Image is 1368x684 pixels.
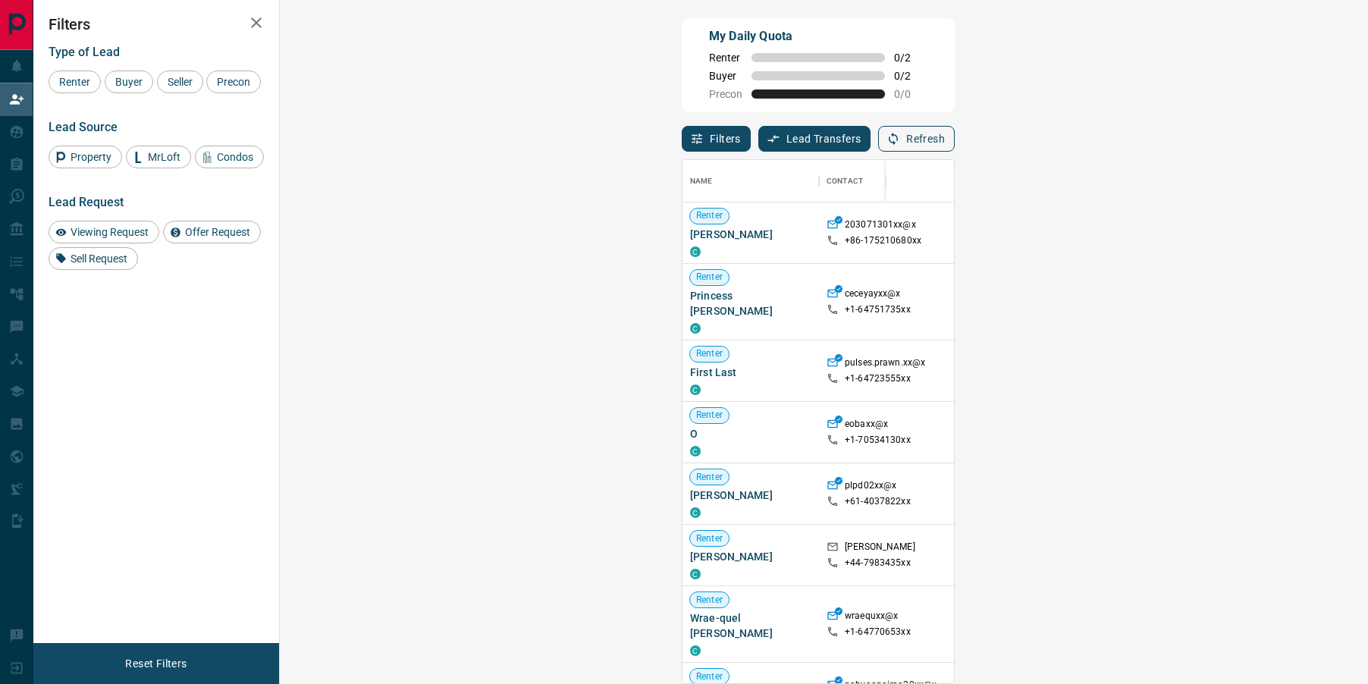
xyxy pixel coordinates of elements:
span: Precon [709,88,742,100]
div: Seller [157,71,203,93]
span: 0 / 2 [894,52,927,64]
span: Princess [PERSON_NAME] [690,288,811,318]
span: Renter [709,52,742,64]
p: My Daily Quota [709,27,927,45]
span: [PERSON_NAME] [690,227,811,242]
span: Wrae-quel [PERSON_NAME] [690,610,811,641]
button: Filters [682,126,751,152]
div: Name [690,160,713,202]
div: Renter [49,71,101,93]
span: 0 / 0 [894,88,927,100]
p: +86- 175210680xx [845,234,921,247]
div: Viewing Request [49,221,159,243]
p: +1- 70534130xx [845,434,911,447]
span: Renter [690,670,729,683]
div: Property [49,146,122,168]
div: Buyer [105,71,153,93]
div: Condos [195,146,264,168]
span: Renter [690,347,729,360]
p: eobaxx@x [845,418,888,434]
button: Refresh [878,126,955,152]
span: Buyer [709,70,742,82]
span: Buyer [110,76,148,88]
div: Offer Request [163,221,261,243]
span: [PERSON_NAME] [690,488,811,503]
span: Renter [690,594,729,607]
p: [PERSON_NAME] [845,541,915,557]
div: Contact [827,160,863,202]
h2: Filters [49,15,264,33]
span: MrLoft [143,151,186,163]
div: condos.ca [690,246,701,257]
div: Contact [819,160,940,202]
p: +61- 4037822xx [845,495,911,508]
div: condos.ca [690,384,701,395]
button: Lead Transfers [758,126,871,152]
p: ceceyayxx@x [845,287,900,303]
span: Renter [690,209,729,222]
span: Renter [54,76,96,88]
span: Offer Request [180,226,256,238]
p: +1- 64751735xx [845,303,911,316]
div: Name [682,160,819,202]
span: Condos [212,151,259,163]
div: Sell Request [49,247,138,270]
div: condos.ca [690,507,701,518]
div: Precon [206,71,261,93]
span: Renter [690,271,729,284]
p: plpd02xx@x [845,479,896,495]
span: 0 / 2 [894,70,927,82]
p: +44- 7983435xx [845,557,911,569]
span: Property [65,151,117,163]
button: Reset Filters [115,651,196,676]
span: Viewing Request [65,226,154,238]
p: wraequxx@x [845,610,898,626]
span: Type of Lead [49,45,120,59]
div: MrLoft [126,146,191,168]
div: condos.ca [690,446,701,457]
span: First Last [690,365,811,380]
p: pulses.prawn.xx@x [845,356,925,372]
p: 203071301xx@x [845,218,916,234]
p: +1- 64723555xx [845,372,911,385]
span: Renter [690,471,729,484]
span: O [690,426,811,441]
span: Renter [690,532,729,545]
span: Seller [162,76,198,88]
div: condos.ca [690,323,701,334]
span: Lead Source [49,120,118,134]
span: Lead Request [49,195,124,209]
p: +1- 64770653xx [845,626,911,639]
div: condos.ca [690,569,701,579]
span: Precon [212,76,256,88]
span: [PERSON_NAME] [690,549,811,564]
div: condos.ca [690,645,701,656]
span: Renter [690,409,729,422]
span: Sell Request [65,253,133,265]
